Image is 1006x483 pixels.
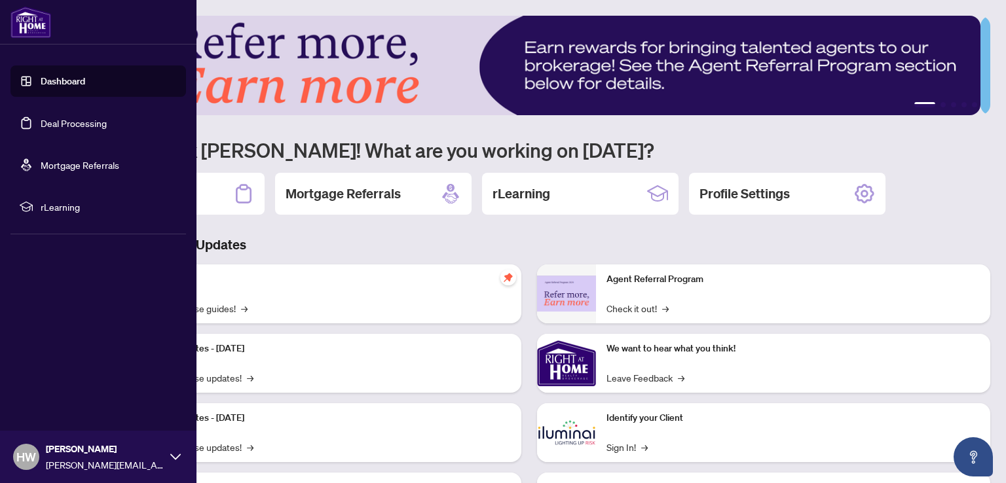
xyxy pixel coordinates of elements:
[678,370,684,385] span: →
[606,411,980,425] p: Identify your Client
[46,457,164,472] span: [PERSON_NAME][EMAIL_ADDRESS][PERSON_NAME][PERSON_NAME][DOMAIN_NAME]
[46,442,164,456] span: [PERSON_NAME]
[606,440,648,454] a: Sign In!→
[972,102,977,107] button: 5
[537,403,596,462] img: Identify your Client
[286,185,401,203] h2: Mortgage Referrals
[954,437,993,476] button: Open asap
[41,200,177,214] span: rLearning
[641,440,648,454] span: →
[68,236,990,254] h3: Brokerage & Industry Updates
[138,411,511,425] p: Platform Updates - [DATE]
[68,16,980,115] img: Slide 0
[16,448,36,466] span: HW
[41,159,119,171] a: Mortgage Referrals
[961,102,967,107] button: 4
[68,137,990,162] h1: Welcome back [PERSON_NAME]! What are you working on [DATE]?
[493,185,550,203] h2: rLearning
[537,334,596,393] img: We want to hear what you think!
[606,342,980,356] p: We want to hear what you think!
[914,102,935,107] button: 1
[606,370,684,385] a: Leave Feedback→
[941,102,946,107] button: 2
[241,301,248,315] span: →
[606,272,980,287] p: Agent Referral Program
[662,301,669,315] span: →
[699,185,790,203] h2: Profile Settings
[537,276,596,312] img: Agent Referral Program
[138,272,511,287] p: Self-Help
[606,301,669,315] a: Check it out!→
[41,117,107,129] a: Deal Processing
[500,270,516,285] span: pushpin
[138,342,511,356] p: Platform Updates - [DATE]
[247,370,253,385] span: →
[951,102,956,107] button: 3
[10,7,51,38] img: logo
[41,75,85,87] a: Dashboard
[247,440,253,454] span: →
